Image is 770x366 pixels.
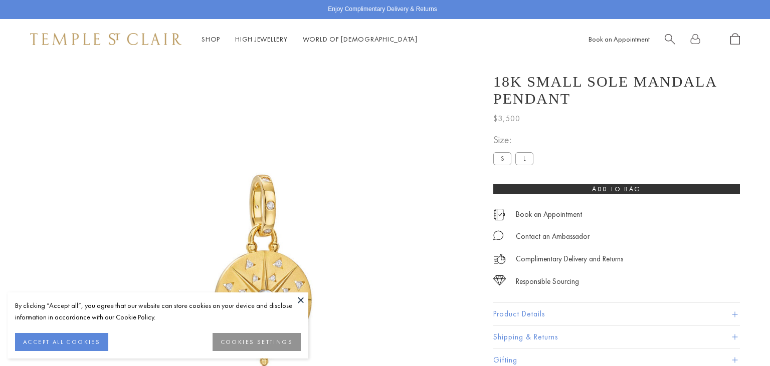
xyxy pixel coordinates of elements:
[493,112,520,125] span: $3,500
[516,230,590,243] div: Contact an Ambassador
[493,132,537,148] span: Size:
[213,333,301,351] button: COOKIES SETTINGS
[493,152,511,165] label: S
[665,33,675,46] a: Search
[493,303,740,325] button: Product Details
[493,275,506,285] img: icon_sourcing.svg
[515,152,533,165] label: L
[493,326,740,348] button: Shipping & Returns
[516,209,582,220] a: Book an Appointment
[589,35,650,44] a: Book an Appointment
[202,33,418,46] nav: Main navigation
[493,184,740,194] button: Add to bag
[592,185,641,193] span: Add to bag
[303,35,418,44] a: World of [DEMOGRAPHIC_DATA]World of [DEMOGRAPHIC_DATA]
[202,35,220,44] a: ShopShop
[730,33,740,46] a: Open Shopping Bag
[493,73,740,107] h1: 18K Small Sole Mandala Pendant
[493,230,503,240] img: MessageIcon-01_2.svg
[235,35,288,44] a: High JewelleryHigh Jewellery
[30,33,181,45] img: Temple St. Clair
[15,333,108,351] button: ACCEPT ALL COOKIES
[15,300,301,323] div: By clicking “Accept all”, you agree that our website can store cookies on your device and disclos...
[493,209,505,220] img: icon_appointment.svg
[516,275,579,288] div: Responsible Sourcing
[328,5,437,15] p: Enjoy Complimentary Delivery & Returns
[493,253,506,265] img: icon_delivery.svg
[516,253,623,265] p: Complimentary Delivery and Returns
